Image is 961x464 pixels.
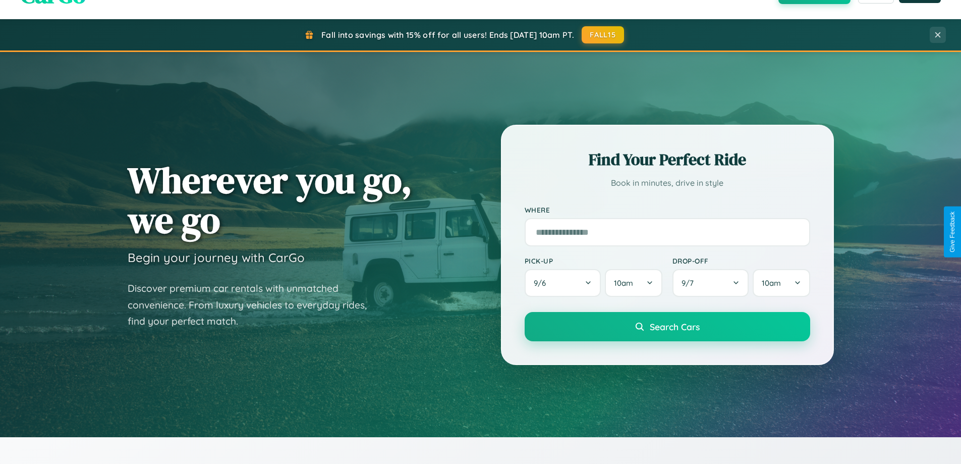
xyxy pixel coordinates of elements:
span: 9 / 6 [534,278,551,288]
span: 10am [762,278,781,288]
button: 9/6 [525,269,601,297]
button: 10am [605,269,662,297]
h2: Find Your Perfect Ride [525,148,810,171]
label: Where [525,205,810,214]
button: Search Cars [525,312,810,341]
label: Drop-off [672,256,810,265]
h1: Wherever you go, we go [128,160,412,240]
span: 9 / 7 [682,278,699,288]
label: Pick-up [525,256,662,265]
span: Search Cars [650,321,700,332]
button: 9/7 [672,269,749,297]
span: 10am [614,278,633,288]
button: FALL15 [582,26,624,43]
p: Discover premium car rentals with unmatched convenience. From luxury vehicles to everyday rides, ... [128,280,380,330]
button: 10am [753,269,810,297]
p: Book in minutes, drive in style [525,176,810,190]
div: Give Feedback [949,212,956,252]
h3: Begin your journey with CarGo [128,250,305,265]
span: Fall into savings with 15% off for all users! Ends [DATE] 10am PT. [321,30,574,40]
